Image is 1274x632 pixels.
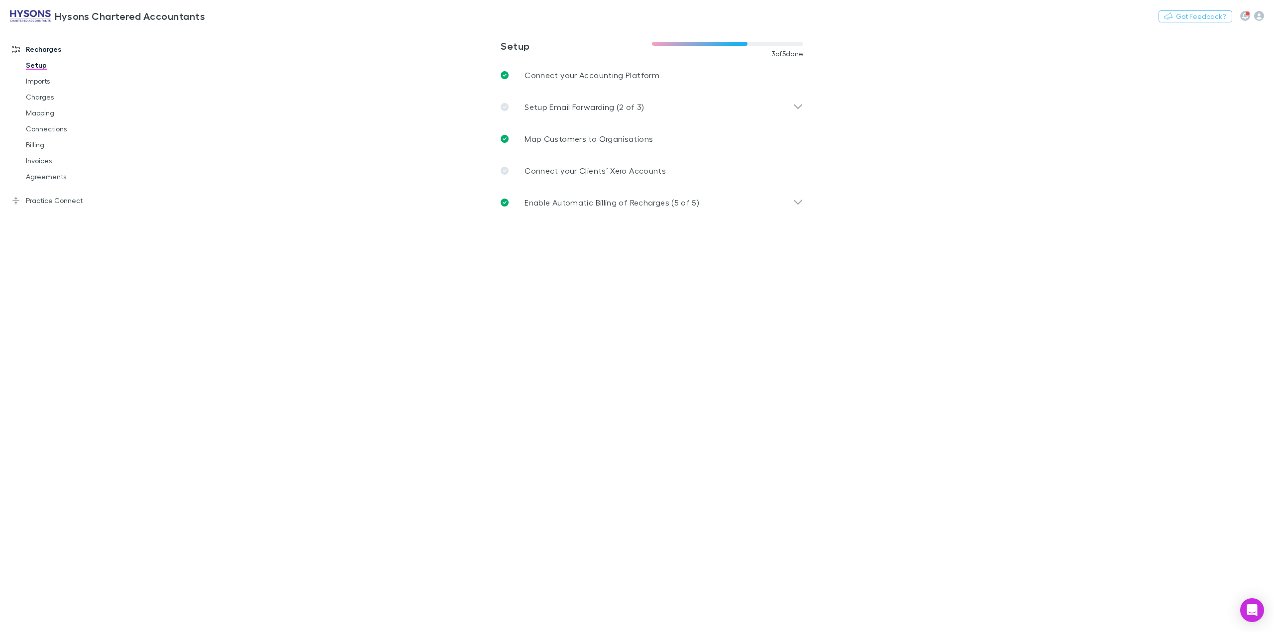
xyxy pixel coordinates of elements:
[525,165,666,177] p: Connect your Clients’ Xero Accounts
[4,4,211,28] a: Hysons Chartered Accountants
[771,50,804,58] span: 3 of 5 done
[493,59,811,91] a: Connect your Accounting Platform
[16,137,142,153] a: Billing
[493,123,811,155] a: Map Customers to Organisations
[16,89,142,105] a: Charges
[525,69,659,81] p: Connect your Accounting Platform
[2,193,142,209] a: Practice Connect
[501,40,652,52] h3: Setup
[525,197,699,209] p: Enable Automatic Billing of Recharges (5 of 5)
[1159,10,1232,22] button: Got Feedback?
[493,187,811,218] div: Enable Automatic Billing of Recharges (5 of 5)
[1240,598,1264,622] div: Open Intercom Messenger
[55,10,205,22] h3: Hysons Chartered Accountants
[16,73,142,89] a: Imports
[16,169,142,185] a: Agreements
[493,91,811,123] div: Setup Email Forwarding (2 of 3)
[16,153,142,169] a: Invoices
[10,10,51,22] img: Hysons Chartered Accountants's Logo
[16,121,142,137] a: Connections
[16,57,142,73] a: Setup
[2,41,142,57] a: Recharges
[493,155,811,187] a: Connect your Clients’ Xero Accounts
[525,101,644,113] p: Setup Email Forwarding (2 of 3)
[525,133,653,145] p: Map Customers to Organisations
[16,105,142,121] a: Mapping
